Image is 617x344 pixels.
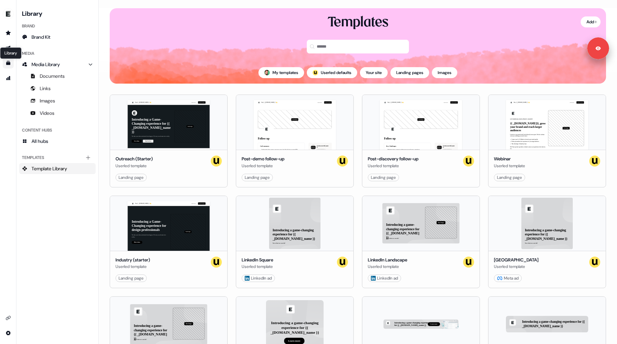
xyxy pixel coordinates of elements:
button: Your site [360,67,388,78]
a: Videos [19,108,96,119]
h3: Library [19,8,96,18]
div: Userled template [242,263,273,270]
div: LinkedIn Landscape [368,257,407,263]
img: userled logo [313,70,318,75]
div: Userled template [242,162,285,169]
div: LinkedIn Square [242,257,273,263]
div: Landing page [119,275,144,282]
button: Introducing a game-changing experience for {{ _[DOMAIN_NAME] }}See what we can do!Your imageLinke... [362,196,480,288]
div: Meta ad [497,275,519,282]
img: userled logo [211,156,222,167]
button: Hey {{ _[DOMAIN_NAME] }} 👋Learn moreBook a demoLIVE WEBINAR | [DATE] 1PM EST | 10AM PST{{ _[DOMAI... [488,95,606,187]
span: Documents [40,73,65,79]
img: userled logo [463,257,474,268]
div: Post-demo follow-up [242,156,285,162]
button: Landing pages [390,67,429,78]
a: Documents [19,71,96,82]
div: Media [19,48,96,59]
a: Template Library [19,163,96,174]
button: My templates [258,67,304,78]
a: Go to outbound experience [3,42,14,53]
div: [GEOGRAPHIC_DATA] [494,257,539,263]
button: Add [581,16,601,27]
span: All hubs [32,138,48,145]
div: Userled template [116,162,153,169]
div: Landing page [497,174,522,181]
a: Go to integrations [3,312,14,323]
a: Go to attribution [3,73,14,84]
div: Userled template [494,263,539,270]
div: Content Hubs [19,125,96,136]
button: userled logo;Userled defaults [307,67,357,78]
button: Images [432,67,457,78]
div: Userled template [368,263,407,270]
a: Links [19,83,96,94]
div: Templates [328,14,388,32]
span: Links [40,85,51,92]
div: Userled template [116,263,150,270]
div: Landing page [245,174,270,181]
span: Videos [40,110,55,116]
a: Go to integrations [3,328,14,339]
div: Templates [19,152,96,163]
a: Brand Kit [19,32,96,42]
button: Hey {{ _[DOMAIN_NAME] }} 👋Learn moreBook a demoYour imageFollow upCall summary Understand what cu... [236,95,354,187]
div: Userled template [494,162,525,169]
a: Media Library [19,59,96,70]
span: Images [40,97,55,104]
div: Industry (starter) [116,257,150,263]
a: Go to prospects [3,27,14,38]
a: Go to templates [3,58,14,69]
div: Brand [19,21,96,32]
div: Outreach (Starter) [116,156,153,162]
span: Media Library [32,61,60,68]
a: All hubs [19,136,96,147]
a: Images [19,95,96,106]
span: Brand Kit [32,34,50,40]
img: Phill [264,70,270,75]
div: ; [313,70,318,75]
div: Landing page [119,174,144,181]
img: userled logo [589,257,600,268]
button: Hey {{ _[DOMAIN_NAME] }} 👋Learn moreBook a demoYour imageFollow upKey Challenges Breaking down co... [362,95,480,187]
div: Webinar [494,156,525,162]
img: userled logo [337,257,348,268]
div: LinkedIn ad [245,275,272,282]
button: Introducing a game-changing experience for {{ _[DOMAIN_NAME]_name }}See what we can do![GEOGRAPHI... [488,196,606,288]
div: Post-discovery follow-up [368,156,419,162]
div: Landing page [371,174,396,181]
button: Hey {{ _[DOMAIN_NAME] }} 👋Learn moreBook a demoIntroducing a Game-Changing experience for {{ _[DO... [110,95,228,187]
button: Introducing a game-changing experience for {{ _[DOMAIN_NAME]_name }}See what we can do!LinkedIn S... [236,196,354,288]
div: Userled template [368,162,419,169]
img: userled logo [463,156,474,167]
div: LinkedIn ad [371,275,398,282]
span: Template Library [32,165,67,172]
img: userled logo [337,156,348,167]
img: userled logo [211,257,222,268]
img: userled logo [589,156,600,167]
button: Hey {{ _[DOMAIN_NAME] }} 👋Learn moreBook a demoIntroducing a Game-Changing experience for design ... [110,196,228,288]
